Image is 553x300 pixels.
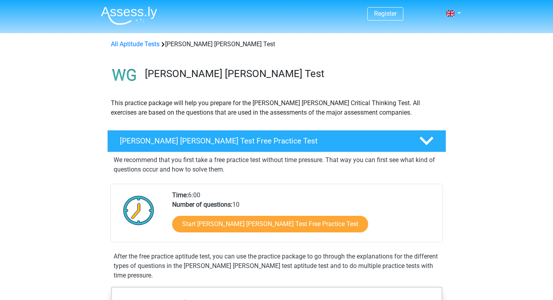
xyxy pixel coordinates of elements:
[108,58,141,92] img: watson glaser test
[166,191,442,242] div: 6:00 10
[111,98,443,117] p: This practice package will help you prepare for the [PERSON_NAME] [PERSON_NAME] Critical Thinking...
[172,201,232,208] b: Number of questions:
[111,40,160,48] a: All Aptitude Tests
[110,252,443,280] div: After the free practice aptitude test, you can use the practice package to go through the explana...
[145,68,440,80] h3: [PERSON_NAME] [PERSON_NAME] Test
[119,191,159,230] img: Clock
[120,136,407,145] h4: [PERSON_NAME] [PERSON_NAME] Test Free Practice Test
[172,216,368,232] a: Start [PERSON_NAME] [PERSON_NAME] Test Free Practice Test
[114,155,440,174] p: We recommend that you first take a free practice test without time pressure. That way you can fir...
[108,40,446,49] div: [PERSON_NAME] [PERSON_NAME] Test
[104,130,449,152] a: [PERSON_NAME] [PERSON_NAME] Test Free Practice Test
[374,10,397,17] a: Register
[101,6,157,25] img: Assessly
[172,191,188,199] b: Time:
